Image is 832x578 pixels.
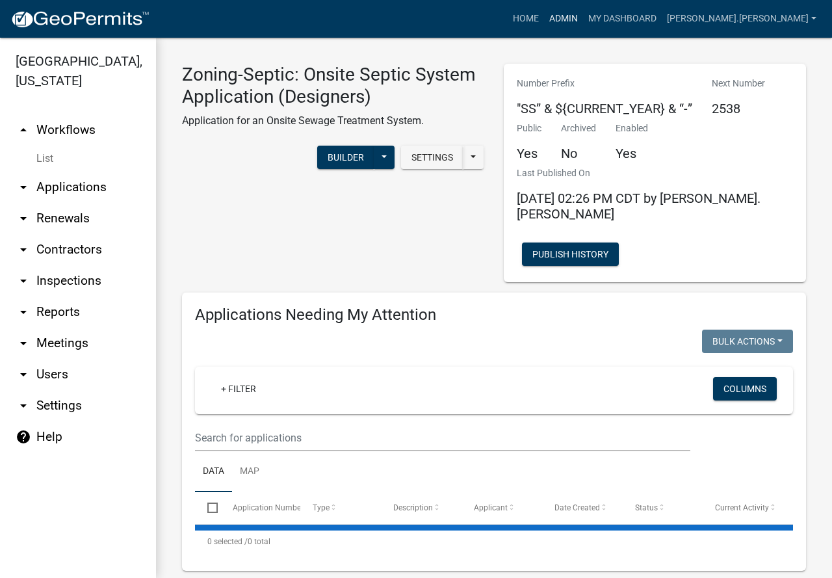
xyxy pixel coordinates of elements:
[195,306,793,324] h4: Applications Needing My Attention
[16,211,31,226] i: arrow_drop_down
[182,64,484,107] h3: Zoning-Septic: Onsite Septic System Application (Designers)
[195,525,793,558] div: 0 total
[522,250,619,261] wm-modal-confirm: Workflow Publish History
[622,492,703,523] datatable-header-cell: Status
[517,190,760,222] span: [DATE] 02:26 PM CDT by [PERSON_NAME].[PERSON_NAME]
[662,7,822,31] a: [PERSON_NAME].[PERSON_NAME]
[16,335,31,351] i: arrow_drop_down
[220,492,300,523] datatable-header-cell: Application Number
[715,503,769,512] span: Current Activity
[182,113,484,129] p: Application for an Onsite Sewage Treatment System.
[712,101,765,116] h5: 2538
[542,492,623,523] datatable-header-cell: Date Created
[702,330,793,353] button: Bulk Actions
[544,7,583,31] a: Admin
[195,425,690,451] input: Search for applications
[233,503,304,512] span: Application Number
[393,503,433,512] span: Description
[517,146,541,161] h5: Yes
[583,7,662,31] a: My Dashboard
[211,377,266,401] a: + Filter
[313,503,330,512] span: Type
[16,367,31,382] i: arrow_drop_down
[635,503,658,512] span: Status
[16,273,31,289] i: arrow_drop_down
[561,146,596,161] h5: No
[232,451,267,493] a: Map
[195,492,220,523] datatable-header-cell: Select
[554,503,600,512] span: Date Created
[616,146,648,161] h5: Yes
[517,101,692,116] h5: "SS” & ${CURRENT_YEAR} & “-”
[195,451,232,493] a: Data
[712,77,765,90] p: Next Number
[16,429,31,445] i: help
[517,166,793,180] p: Last Published On
[381,492,461,523] datatable-header-cell: Description
[317,146,374,169] button: Builder
[16,304,31,320] i: arrow_drop_down
[474,503,508,512] span: Applicant
[517,122,541,135] p: Public
[461,492,542,523] datatable-header-cell: Applicant
[300,492,381,523] datatable-header-cell: Type
[561,122,596,135] p: Archived
[401,146,463,169] button: Settings
[522,243,619,266] button: Publish History
[16,398,31,414] i: arrow_drop_down
[207,537,248,546] span: 0 selected /
[16,122,31,138] i: arrow_drop_up
[16,242,31,257] i: arrow_drop_down
[508,7,544,31] a: Home
[16,179,31,195] i: arrow_drop_down
[713,377,777,401] button: Columns
[517,77,692,90] p: Number Prefix
[703,492,783,523] datatable-header-cell: Current Activity
[616,122,648,135] p: Enabled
